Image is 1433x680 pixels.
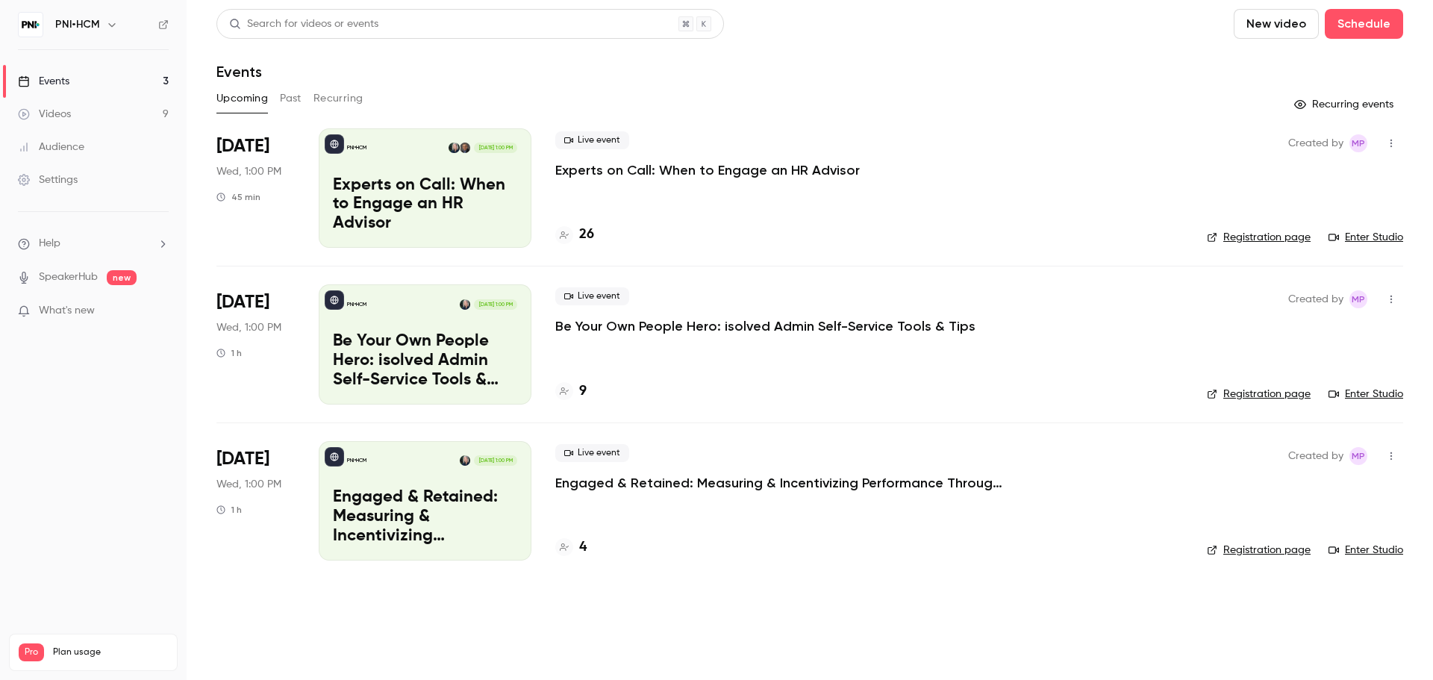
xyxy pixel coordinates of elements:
[216,504,242,516] div: 1 h
[39,269,98,285] a: SpeakerHub
[319,284,531,404] a: Be Your Own People Hero: isolved Admin Self-Service Tools & TipsPNI•HCMAmy Miller[DATE] 1:00 PMBe...
[216,87,268,110] button: Upcoming
[555,474,1003,492] a: Engaged & Retained: Measuring & Incentivizing Performance Through Engagement
[107,270,137,285] span: new
[18,140,84,155] div: Audience
[18,172,78,187] div: Settings
[19,643,44,661] span: Pro
[555,317,975,335] a: Be Your Own People Hero: isolved Admin Self-Service Tools & Tips
[555,161,860,179] a: Experts on Call: When to Engage an HR Advisor
[1288,447,1343,465] span: Created by
[313,87,363,110] button: Recurring
[347,301,366,308] p: PNI•HCM
[18,236,169,252] li: help-dropdown-opener
[1207,543,1311,558] a: Registration page
[55,17,100,32] h6: PNI•HCM
[347,457,366,464] p: PNI•HCM
[333,488,517,546] p: Engaged & Retained: Measuring & Incentivizing Performance Through Engagement
[39,236,60,252] span: Help
[579,381,587,402] h4: 9
[1288,134,1343,152] span: Created by
[18,107,71,122] div: Videos
[333,176,517,234] p: Experts on Call: When to Engage an HR Advisor
[460,299,470,310] img: Amy Miller
[555,381,587,402] a: 9
[216,63,262,81] h1: Events
[474,299,516,310] span: [DATE] 1:00 PM
[1207,387,1311,402] a: Registration page
[579,225,594,245] h4: 26
[151,305,169,318] iframe: Noticeable Trigger
[216,447,269,471] span: [DATE]
[1288,290,1343,308] span: Created by
[460,455,470,466] img: Amy Miller
[216,128,295,248] div: Sep 17 Wed, 1:00 PM (America/New York)
[216,441,295,561] div: Nov 12 Wed, 1:00 PM (America/New York)
[1287,93,1403,116] button: Recurring events
[53,646,168,658] span: Plan usage
[19,13,43,37] img: PNI•HCM
[1329,230,1403,245] a: Enter Studio
[1207,230,1311,245] a: Registration page
[474,455,516,466] span: [DATE] 1:00 PM
[1349,447,1367,465] span: Melissa Pisarski
[555,444,629,462] span: Live event
[1352,290,1365,308] span: MP
[280,87,302,110] button: Past
[1329,543,1403,558] a: Enter Studio
[216,164,281,179] span: Wed, 1:00 PM
[319,128,531,248] a: Experts on Call: When to Engage an HR AdvisorPNI•HCMKyle WadeAmy Miller[DATE] 1:00 PMExperts on C...
[474,143,516,153] span: [DATE] 1:00 PM
[216,290,269,314] span: [DATE]
[216,477,281,492] span: Wed, 1:00 PM
[1349,290,1367,308] span: Melissa Pisarski
[555,287,629,305] span: Live event
[555,225,594,245] a: 26
[216,320,281,335] span: Wed, 1:00 PM
[216,134,269,158] span: [DATE]
[555,537,587,558] a: 4
[1325,9,1403,39] button: Schedule
[216,347,242,359] div: 1 h
[229,16,378,32] div: Search for videos or events
[39,303,95,319] span: What's new
[579,537,587,558] h4: 4
[1234,9,1319,39] button: New video
[216,284,295,404] div: Oct 15 Wed, 1:00 PM (America/New York)
[460,143,470,153] img: Kyle Wade
[449,143,459,153] img: Amy Miller
[1349,134,1367,152] span: Melissa Pisarski
[1352,134,1365,152] span: MP
[18,74,69,89] div: Events
[555,131,629,149] span: Live event
[216,191,260,203] div: 45 min
[1352,447,1365,465] span: MP
[319,441,531,561] a: Engaged & Retained: Measuring & Incentivizing Performance Through EngagementPNI•HCMAmy Miller[DAT...
[347,144,366,152] p: PNI•HCM
[1329,387,1403,402] a: Enter Studio
[333,332,517,390] p: Be Your Own People Hero: isolved Admin Self-Service Tools & Tips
